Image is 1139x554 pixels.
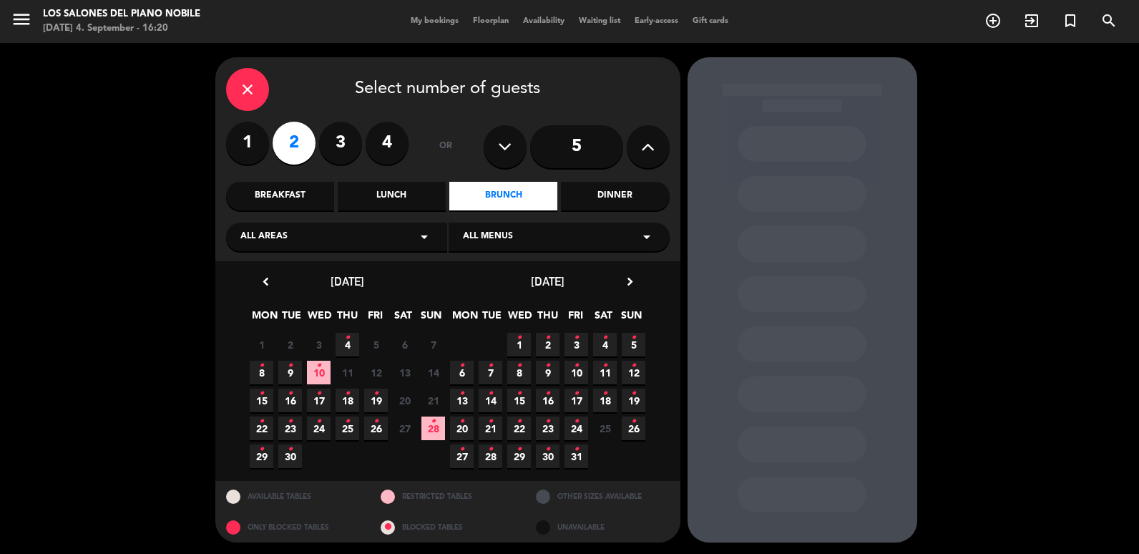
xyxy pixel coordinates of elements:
[336,417,359,440] span: 25
[450,361,474,384] span: 6
[574,438,579,461] i: •
[488,438,493,461] i: •
[531,274,564,288] span: [DATE]
[507,417,531,440] span: 22
[507,389,531,412] span: 15
[517,382,522,405] i: •
[338,182,446,210] div: Lunch
[479,444,502,468] span: 28
[280,307,303,331] span: TUE
[631,326,636,349] i: •
[259,410,264,433] i: •
[479,389,502,412] span: 14
[685,17,735,25] span: Gift cards
[393,361,416,384] span: 13
[564,307,587,331] span: FRI
[450,444,474,468] span: 27
[536,361,559,384] span: 9
[622,333,645,356] span: 5
[421,389,445,412] span: 21
[278,444,302,468] span: 30
[593,389,617,412] span: 18
[336,361,359,384] span: 11
[419,307,443,331] span: SUN
[393,417,416,440] span: 27
[278,417,302,440] span: 23
[393,389,416,412] span: 20
[508,307,532,331] span: WED
[278,361,302,384] span: 9
[416,228,433,246] i: arrow_drop_down
[459,354,464,377] i: •
[488,410,493,433] i: •
[316,354,321,377] i: •
[336,389,359,412] span: 18
[525,481,680,512] div: OTHER SIZES AVAILABLE
[545,326,550,349] i: •
[517,410,522,433] i: •
[316,410,321,433] i: •
[593,333,617,356] span: 4
[421,361,445,384] span: 14
[288,438,293,461] i: •
[43,7,200,21] div: Los Salones del Piano Nobile
[564,389,588,412] span: 17
[288,410,293,433] i: •
[43,21,200,36] div: [DATE] 4. September - 16:20
[564,361,588,384] span: 10
[250,333,273,356] span: 1
[336,333,359,356] span: 4
[364,361,388,384] span: 12
[215,512,371,543] div: ONLY BLOCKED TABLES
[545,438,550,461] i: •
[463,230,513,244] span: All menus
[631,382,636,405] i: •
[517,438,522,461] i: •
[1100,12,1118,29] i: search
[602,382,607,405] i: •
[507,361,531,384] span: 8
[393,333,416,356] span: 6
[1062,12,1079,29] i: turned_in_not
[226,68,670,111] div: Select number of guests
[507,444,531,468] span: 29
[373,410,378,433] i: •
[449,182,557,210] div: Brunch
[622,389,645,412] span: 19
[536,444,559,468] span: 30
[250,417,273,440] span: 22
[622,361,645,384] span: 12
[459,438,464,461] i: •
[459,382,464,405] i: •
[622,274,637,289] i: chevron_right
[288,354,293,377] i: •
[421,417,445,440] span: 28
[273,122,316,165] label: 2
[561,182,669,210] div: Dinner
[288,382,293,405] i: •
[574,326,579,349] i: •
[226,182,334,210] div: Breakfast
[250,361,273,384] span: 8
[319,122,362,165] label: 3
[307,361,331,384] span: 10
[536,333,559,356] span: 2
[631,410,636,433] i: •
[421,333,445,356] span: 7
[536,417,559,440] span: 23
[11,9,32,35] button: menu
[259,354,264,377] i: •
[370,481,525,512] div: RESTRICTED TABLES
[620,307,643,331] span: SUN
[240,230,288,244] span: All areas
[536,389,559,412] span: 16
[592,307,615,331] span: SAT
[259,382,264,405] i: •
[431,410,436,433] i: •
[364,333,388,356] span: 5
[370,512,525,543] div: BLOCKED TABLES
[258,274,273,289] i: chevron_left
[250,389,273,412] span: 15
[984,12,1002,29] i: add_circle_outline
[1023,12,1040,29] i: exit_to_app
